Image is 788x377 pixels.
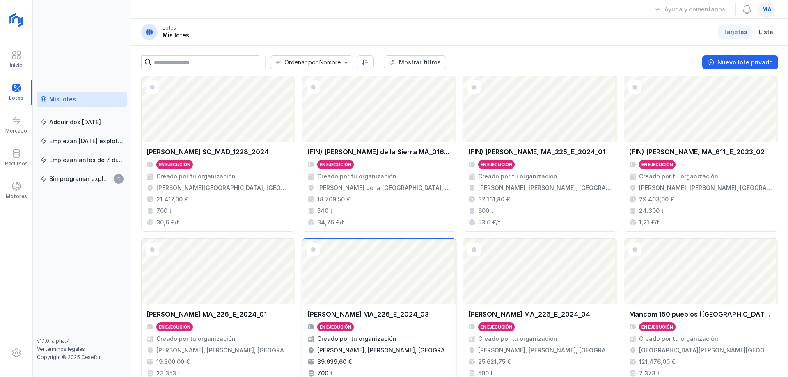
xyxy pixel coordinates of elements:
[317,172,396,181] div: Creado por tu organización
[639,172,718,181] div: Creado por tu organización
[478,172,557,181] div: Creado por tu organización
[6,193,27,200] div: Motores
[307,147,451,157] div: (FIN) [PERSON_NAME] de la Sierra MA_016_E_2024_01
[147,309,267,319] div: [PERSON_NAME] MA_226_E_2024_01
[478,218,500,226] div: 53,6 €/t
[163,31,189,39] div: Mis lotes
[649,2,731,16] button: Ayuda y comentarios
[759,28,773,36] span: Lista
[156,172,236,181] div: Creado por tu organización
[639,207,664,215] div: 24.300 t
[141,76,295,232] a: [PERSON_NAME] SO_MAD_1228_2024En ejecuciónCreado por tu organización[PERSON_NAME][GEOGRAPHIC_DATA...
[320,162,351,167] div: En ejecución
[639,184,773,192] div: [PERSON_NAME], [PERSON_NAME], [GEOGRAPHIC_DATA], [GEOGRAPHIC_DATA]
[639,358,675,366] div: 121.476,00 €
[284,59,341,65] div: Ordenar por Nombre
[37,346,85,352] a: Ver términos legales
[37,153,127,167] a: Empiezan antes de 7 días
[717,58,773,66] div: Nuevo lote privado
[37,171,127,186] a: Sin programar explotación1
[399,58,441,66] div: Mostrar filtros
[10,62,23,69] div: Inicio
[762,5,772,14] span: ma
[629,309,773,319] div: Mancom 150 pueblos ([GEOGRAPHIC_DATA]) SO_MAD_1186_2024
[639,195,674,203] div: 29.403,00 €
[114,174,124,184] span: 1
[156,195,188,203] div: 21.417,00 €
[702,55,778,69] button: Nuevo lote privado
[302,76,456,232] a: (FIN) [PERSON_NAME] de la Sierra MA_016_E_2024_01En ejecuciónCreado por tu organización[PERSON_NA...
[307,309,429,319] div: [PERSON_NAME] MA_226_E_2024_03
[159,324,190,330] div: En ejecución
[481,162,512,167] div: En ejecución
[478,184,612,192] div: [PERSON_NAME], [PERSON_NAME], [GEOGRAPHIC_DATA], [GEOGRAPHIC_DATA]
[478,335,557,343] div: Creado por tu organización
[317,218,344,226] div: 34,76 €/t
[468,309,590,319] div: [PERSON_NAME] MA_226_E_2024_04
[468,147,605,157] div: (FIN) [PERSON_NAME] MA_225_E_2024_01
[478,346,612,354] div: [PERSON_NAME], [PERSON_NAME], [GEOGRAPHIC_DATA], [GEOGRAPHIC_DATA]
[37,115,127,130] a: Adquiridos [DATE]
[317,335,396,343] div: Creado por tu organización
[147,147,269,157] div: [PERSON_NAME] SO_MAD_1228_2024
[49,118,101,126] div: Adquiridos [DATE]
[37,354,127,361] div: Copyright © 2025 Cesefor
[624,76,778,232] a: (FIN) [PERSON_NAME] MA_611_E_2023_02En ejecuciónCreado por tu organización[PERSON_NAME], [PERSON_...
[317,346,451,354] div: [PERSON_NAME], [PERSON_NAME], [GEOGRAPHIC_DATA], [GEOGRAPHIC_DATA]
[37,134,127,149] a: Empiezan [DATE] explotación
[49,95,76,103] div: Mis lotes
[163,25,176,31] div: Lotes
[641,324,673,330] div: En ejecución
[317,195,350,203] div: 18.769,50 €
[317,358,352,366] div: 39.639,60 €
[5,160,28,167] div: Recursos
[49,175,111,183] div: Sin programar explotación
[478,207,493,215] div: 600 t
[156,358,190,366] div: 19.300,00 €
[49,137,124,145] div: Empiezan [DATE] explotación
[156,207,172,215] div: 700 t
[49,156,124,164] div: Empiezan antes de 7 días
[629,147,765,157] div: (FIN) [PERSON_NAME] MA_611_E_2023_02
[37,92,127,107] a: Mis lotes
[478,358,511,366] div: 25.621,75 €
[723,28,747,36] span: Tarjetas
[463,76,617,232] a: (FIN) [PERSON_NAME] MA_225_E_2024_01En ejecuciónCreado por tu organización[PERSON_NAME], [PERSON_...
[6,9,27,30] img: logoRight.svg
[270,56,343,69] span: Nombre
[718,25,752,39] a: Tarjetas
[156,184,290,192] div: [PERSON_NAME][GEOGRAPHIC_DATA], [GEOGRAPHIC_DATA], [GEOGRAPHIC_DATA]
[156,346,290,354] div: [PERSON_NAME], [PERSON_NAME], [GEOGRAPHIC_DATA], [GEOGRAPHIC_DATA]
[641,162,673,167] div: En ejecución
[317,184,451,192] div: [PERSON_NAME] de la [GEOGRAPHIC_DATA], [GEOGRAPHIC_DATA], [GEOGRAPHIC_DATA], [GEOGRAPHIC_DATA]
[159,162,190,167] div: En ejecución
[639,335,718,343] div: Creado por tu organización
[320,324,351,330] div: En ejecución
[481,324,512,330] div: En ejecución
[156,218,179,226] div: 30,6 €/t
[5,128,27,134] div: Mercado
[478,195,510,203] div: 32.161,80 €
[317,207,332,215] div: 540 t
[384,55,446,69] button: Mostrar filtros
[37,338,127,344] div: v1.1.0-alpha.7
[639,346,773,354] div: [GEOGRAPHIC_DATA][PERSON_NAME][GEOGRAPHIC_DATA], [GEOGRAPHIC_DATA], [GEOGRAPHIC_DATA]
[754,25,778,39] a: Lista
[639,218,659,226] div: 1,21 €/t
[664,5,725,14] div: Ayuda y comentarios
[156,335,236,343] div: Creado por tu organización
